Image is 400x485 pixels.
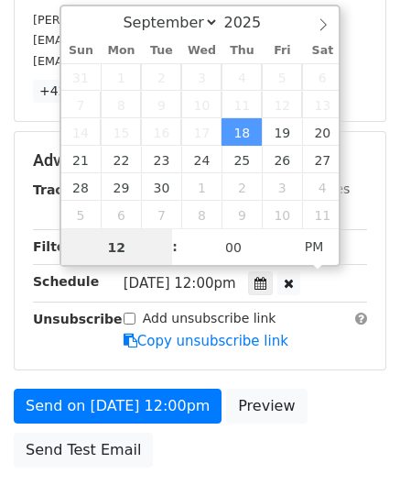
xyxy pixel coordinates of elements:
span: October 2, 2025 [222,173,262,201]
span: Sun [61,45,102,57]
span: September 22, 2025 [101,146,141,173]
span: September 21, 2025 [61,146,102,173]
span: October 9, 2025 [222,201,262,228]
span: Mon [101,45,141,57]
strong: Unsubscribe [33,312,123,326]
span: September 9, 2025 [141,91,181,118]
span: September 27, 2025 [302,146,342,173]
span: October 5, 2025 [61,201,102,228]
span: September 12, 2025 [262,91,302,118]
a: Preview [226,389,307,424]
span: October 1, 2025 [181,173,222,201]
span: September 19, 2025 [262,118,302,146]
span: September 1, 2025 [101,63,141,91]
small: [PERSON_NAME][EMAIL_ADDRESS][DOMAIN_NAME] [33,13,334,27]
span: October 6, 2025 [101,201,141,228]
span: Wed [181,45,222,57]
span: September 24, 2025 [181,146,222,173]
span: September 30, 2025 [141,173,181,201]
span: September 2, 2025 [141,63,181,91]
span: September 5, 2025 [262,63,302,91]
iframe: Chat Widget [308,397,400,485]
span: October 4, 2025 [302,173,342,201]
small: [EMAIL_ADDRESS][DOMAIN_NAME] [33,33,237,47]
span: October 7, 2025 [141,201,181,228]
input: Minute [178,229,289,266]
span: October 11, 2025 [302,201,342,228]
span: September 23, 2025 [141,146,181,173]
span: Fri [262,45,302,57]
span: September 11, 2025 [222,91,262,118]
span: Click to toggle [289,228,340,265]
span: September 26, 2025 [262,146,302,173]
strong: Tracking [33,182,94,197]
span: August 31, 2025 [61,63,102,91]
span: September 28, 2025 [61,173,102,201]
span: October 10, 2025 [262,201,302,228]
span: September 16, 2025 [141,118,181,146]
span: September 29, 2025 [101,173,141,201]
span: Tue [141,45,181,57]
input: Year [219,14,285,31]
span: [DATE] 12:00pm [124,275,236,292]
small: [EMAIL_ADDRESS][DOMAIN_NAME] [33,54,237,68]
span: September 8, 2025 [101,91,141,118]
a: Send on [DATE] 12:00pm [14,389,222,424]
strong: Schedule [33,274,99,289]
span: September 4, 2025 [222,63,262,91]
span: September 17, 2025 [181,118,222,146]
span: September 15, 2025 [101,118,141,146]
span: Sat [302,45,342,57]
span: September 7, 2025 [61,91,102,118]
span: September 18, 2025 [222,118,262,146]
span: September 10, 2025 [181,91,222,118]
a: Send Test Email [14,433,153,468]
span: October 3, 2025 [262,173,302,201]
span: : [172,228,178,265]
span: October 8, 2025 [181,201,222,228]
h5: Advanced [33,150,367,171]
span: Thu [222,45,262,57]
strong: Filters [33,239,80,254]
span: September 3, 2025 [181,63,222,91]
label: Add unsubscribe link [143,309,276,328]
a: Copy unsubscribe link [124,333,288,349]
span: September 20, 2025 [302,118,342,146]
span: September 25, 2025 [222,146,262,173]
span: September 14, 2025 [61,118,102,146]
span: September 6, 2025 [302,63,342,91]
span: September 13, 2025 [302,91,342,118]
a: +42 more [33,80,110,103]
input: Hour [61,229,173,266]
